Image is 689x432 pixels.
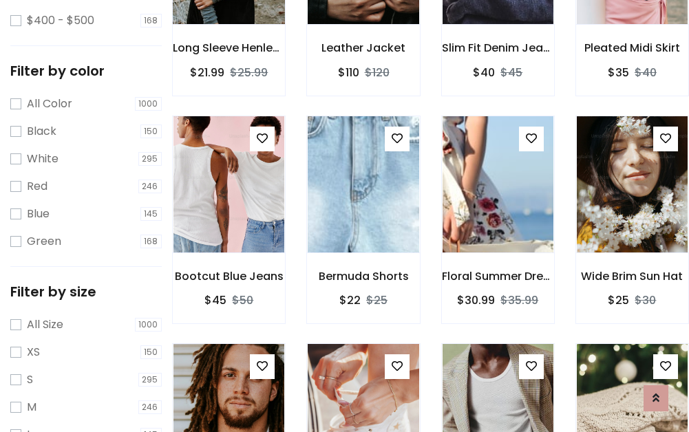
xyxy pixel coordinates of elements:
h6: $40 [473,66,495,79]
del: $35.99 [500,292,538,308]
h6: Slim Fit Denim Jeans [442,41,554,54]
span: 168 [140,235,162,248]
span: 295 [138,373,162,387]
del: $30 [635,292,656,308]
h6: Bermuda Shorts [307,270,419,283]
del: $120 [365,65,390,80]
del: $45 [500,65,522,80]
span: 246 [138,180,162,193]
span: 150 [140,125,162,138]
label: Blue [27,206,50,222]
label: S [27,371,33,388]
h6: $25 [608,294,629,307]
span: 295 [138,152,162,166]
label: White [27,151,59,167]
span: 246 [138,400,162,414]
span: 150 [140,345,162,359]
h6: $21.99 [190,66,224,79]
label: XS [27,344,40,360]
h5: Filter by color [10,63,162,79]
h6: $22 [339,294,361,307]
span: 1000 [135,97,162,111]
span: 1000 [135,318,162,332]
h6: Floral Summer Dress [442,270,554,283]
span: 168 [140,14,162,28]
label: $400 - $500 [27,12,94,29]
h5: Filter by size [10,283,162,300]
h6: $110 [338,66,359,79]
label: Red [27,178,47,195]
h6: $35 [608,66,629,79]
label: M [27,399,36,415]
del: $25.99 [230,65,268,80]
label: All Size [27,316,63,333]
h6: Bootcut Blue Jeans [173,270,285,283]
h6: Leather Jacket [307,41,419,54]
h6: Pleated Midi Skirt [576,41,688,54]
span: 145 [140,207,162,221]
del: $50 [232,292,253,308]
h6: $30.99 [457,294,495,307]
h6: Long Sleeve Henley T-Shirt [173,41,285,54]
del: $25 [366,292,388,308]
del: $40 [635,65,657,80]
label: Black [27,123,56,140]
label: Green [27,233,61,250]
h6: Wide Brim Sun Hat [576,270,688,283]
h6: $45 [204,294,226,307]
label: All Color [27,96,72,112]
